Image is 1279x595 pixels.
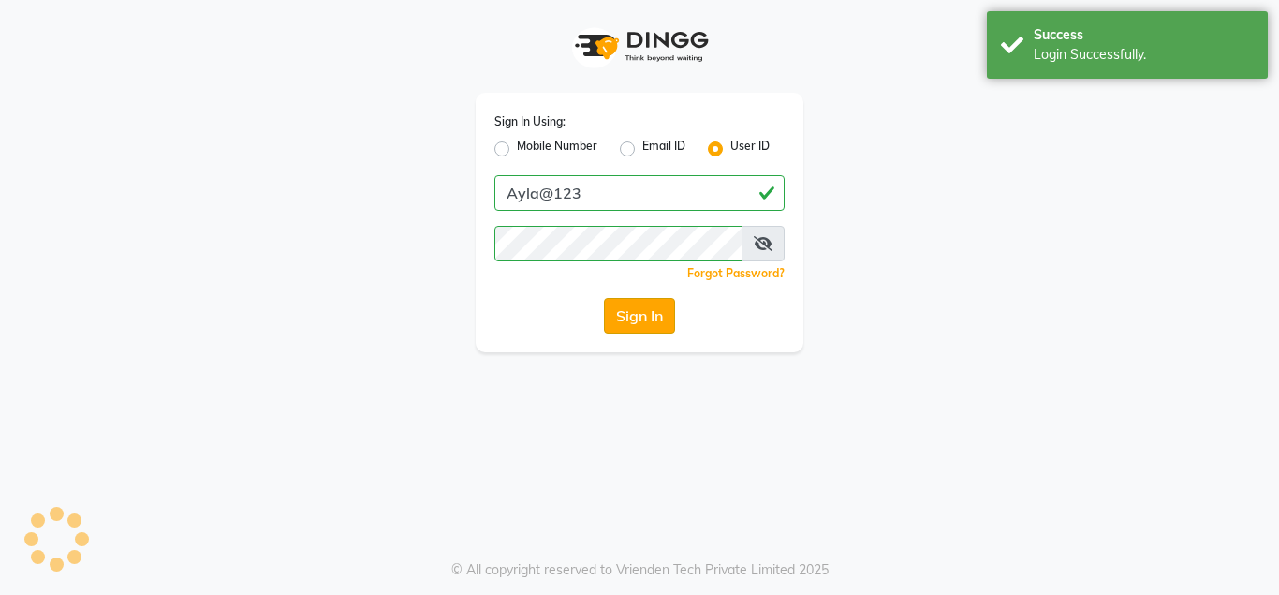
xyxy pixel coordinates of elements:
img: logo1.svg [565,19,714,74]
label: Email ID [642,138,685,160]
label: Mobile Number [517,138,597,160]
input: Username [494,226,742,261]
label: User ID [730,138,770,160]
label: Sign In Using: [494,113,566,130]
div: Success [1034,25,1254,45]
a: Forgot Password? [687,266,785,280]
button: Sign In [604,298,675,334]
div: Login Successfully. [1034,45,1254,65]
input: Username [494,175,785,211]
